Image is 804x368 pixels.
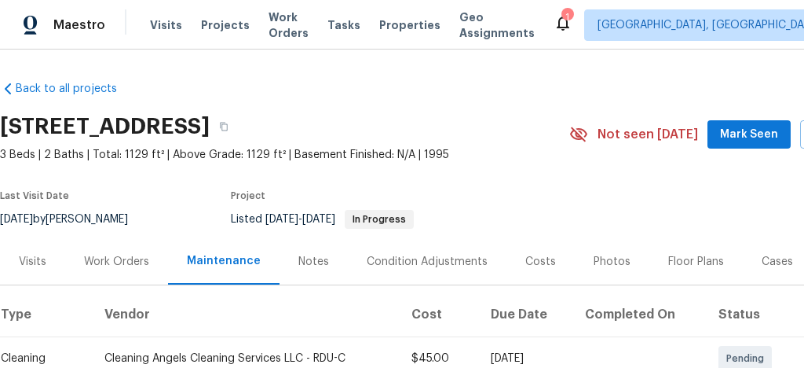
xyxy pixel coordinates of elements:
div: Notes [298,254,329,270]
div: [DATE] [491,351,560,366]
div: Cases [762,254,793,270]
span: Geo Assignments [459,9,535,41]
div: Costs [525,254,556,270]
span: Mark Seen [720,125,778,145]
div: Floor Plans [668,254,724,270]
th: Due Date [478,293,572,337]
span: Projects [201,17,250,33]
span: Visits [150,17,182,33]
span: In Progress [346,215,412,224]
span: Not seen [DATE] [598,127,698,142]
span: [DATE] [302,214,335,225]
div: Cleaning Angels Cleaning Services LLC - RDU-C [104,351,386,366]
div: Visits [19,254,46,270]
th: Vendor [92,293,399,337]
div: Condition Adjustments [367,254,488,270]
th: Cost [399,293,479,337]
div: Photos [594,254,630,270]
span: Project [231,191,265,201]
span: [DATE] [265,214,298,225]
button: Copy Address [210,112,238,141]
div: Work Orders [84,254,149,270]
div: 1 [561,9,572,25]
th: Completed On [572,293,706,337]
span: Maestro [53,17,105,33]
span: Pending [726,351,770,366]
button: Mark Seen [707,120,791,149]
div: Maintenance [187,253,261,269]
div: $45.00 [411,351,466,366]
span: Tasks [327,20,360,31]
span: Properties [379,17,440,33]
div: Cleaning [1,351,79,366]
span: - [265,214,335,225]
span: Work Orders [269,9,309,41]
span: Listed [231,214,414,225]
